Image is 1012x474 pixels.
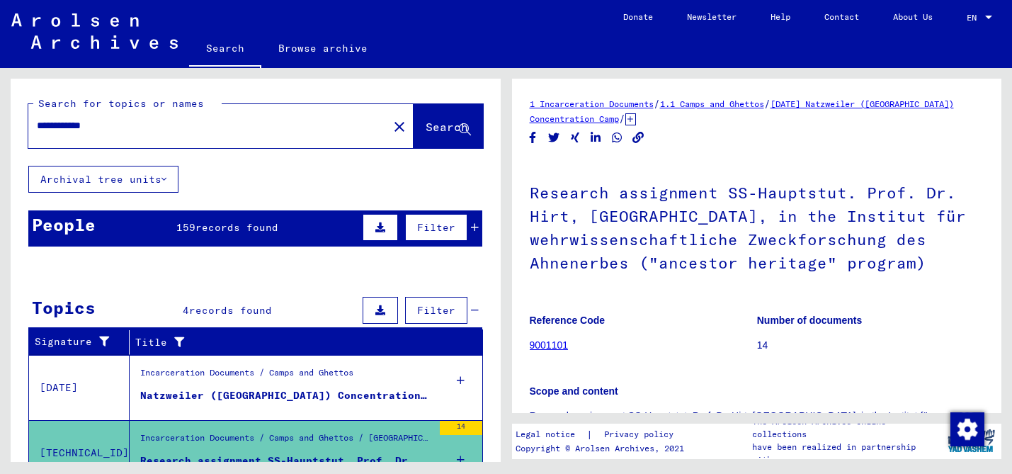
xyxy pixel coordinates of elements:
span: / [764,97,771,110]
button: Copy link [631,129,646,147]
div: Signature [35,331,132,354]
button: Share on WhatsApp [610,129,625,147]
p: The Arolsen Archives online collections [752,415,940,441]
b: Scope and content [530,385,618,397]
div: Natzweiler ([GEOGRAPHIC_DATA]) Concentration Camp [140,388,433,403]
img: Change consent [950,412,984,446]
mat-label: Search for topics or names [38,97,204,110]
a: 1.1 Camps and Ghettos [660,98,764,109]
div: People [32,212,96,237]
button: Share on Facebook [525,129,540,147]
a: Legal notice [516,427,586,442]
h1: Research assignment SS-Hauptstut. Prof. Dr. Hirt, [GEOGRAPHIC_DATA], in the Institut für wehrwiss... [530,160,984,293]
span: / [654,97,660,110]
button: Share on Xing [568,129,583,147]
div: Title [135,331,469,354]
div: Incarceration Documents / Camps and Ghettos [140,366,353,386]
span: records found [195,221,278,234]
p: Copyright © Arolsen Archives, 2021 [516,442,690,455]
button: Archival tree units [28,166,178,193]
a: 9001101 [530,339,569,351]
span: Filter [417,304,455,317]
b: Number of documents [757,315,863,326]
span: 159 [176,221,195,234]
img: Arolsen_neg.svg [11,13,178,49]
a: Search [189,31,261,68]
button: Search [414,104,483,148]
button: Clear [385,112,414,140]
p: Research assignment SS-Hauptstut. Prof. Dr. Hirt, [GEOGRAPHIC_DATA], in the Institut für wehrwiss... [530,409,984,439]
p: 14 [757,338,984,353]
p: have been realized in partnership with [752,441,940,466]
mat-icon: close [391,118,408,135]
div: | [516,427,690,442]
div: Research assignment SS-Hauptstut. Prof. Dr. Hirt, [GEOGRAPHIC_DATA], in the Institut für wehrwiss... [140,453,433,468]
button: Filter [405,214,467,241]
a: 1 Incarceration Documents [530,98,654,109]
button: Share on LinkedIn [589,129,603,147]
span: Filter [417,221,455,234]
b: Reference Code [530,315,606,326]
a: Browse archive [261,31,385,65]
span: / [619,112,625,125]
button: Share on Twitter [547,129,562,147]
div: Signature [35,334,118,349]
span: EN [967,13,982,23]
a: Privacy policy [593,427,690,442]
div: Incarceration Documents / Camps and Ghettos / [GEOGRAPHIC_DATA] ([GEOGRAPHIC_DATA]) Concentration... [140,431,433,451]
div: Title [135,335,455,350]
button: Filter [405,297,467,324]
span: Search [426,120,468,134]
img: yv_logo.png [945,423,998,458]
